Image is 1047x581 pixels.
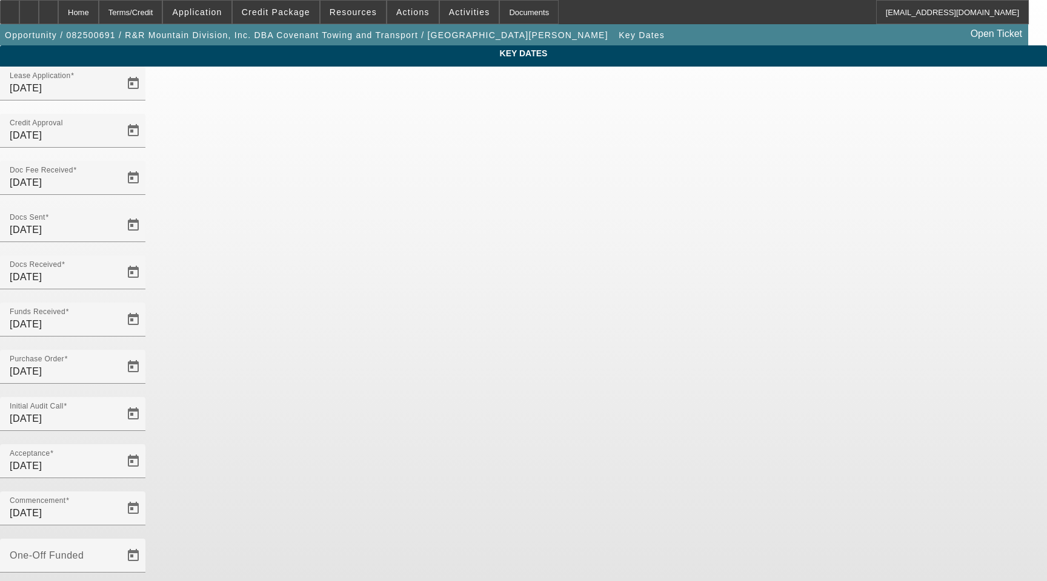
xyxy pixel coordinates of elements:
button: Key Dates [616,24,668,46]
mat-label: Funds Received [10,308,65,316]
mat-label: Purchase Order [10,355,64,363]
mat-label: One-Off Funded [10,550,84,560]
span: Application [172,7,222,17]
button: Open calendar [121,449,145,473]
button: Activities [440,1,499,24]
mat-label: Acceptance [10,450,50,458]
a: Open Ticket [966,24,1027,44]
mat-label: Docs Received [10,261,62,269]
button: Open calendar [121,355,145,379]
button: Application [163,1,231,24]
mat-label: Lease Application [10,72,70,80]
button: Credit Package [233,1,319,24]
button: Open calendar [121,166,145,190]
button: Open calendar [121,543,145,568]
button: Open calendar [121,307,145,332]
span: Resources [330,7,377,17]
mat-label: Initial Audit Call [10,402,64,410]
button: Open calendar [121,402,145,426]
button: Open calendar [121,260,145,284]
button: Open calendar [121,496,145,520]
span: Key Dates [619,30,665,40]
span: Key Dates [9,48,1038,58]
mat-label: Doc Fee Received [10,166,73,174]
mat-label: Docs Sent [10,214,45,222]
button: Actions [387,1,439,24]
span: Actions [396,7,430,17]
span: Credit Package [242,7,310,17]
button: Open calendar [121,119,145,143]
button: Open calendar [121,71,145,96]
button: Open calendar [121,213,145,237]
button: Resources [321,1,386,24]
mat-label: Commencement [10,497,66,505]
span: Activities [449,7,490,17]
span: Opportunity / 082500691 / R&R Mountain Division, Inc. DBA Covenant Towing and Transport / [GEOGRA... [5,30,608,40]
mat-label: Credit Approval [10,119,63,127]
